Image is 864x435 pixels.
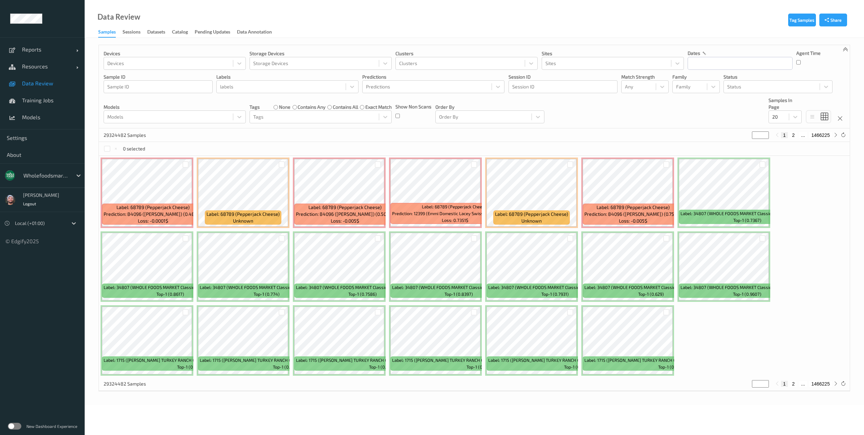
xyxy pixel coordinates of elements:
span: top-1 (0.9021) [658,364,686,370]
span: Loss: -0.005$ [619,217,647,224]
p: Devices [104,50,246,57]
span: top-1 (0.8397) [445,291,473,297]
span: Label: 1715 ([PERSON_NAME] TURKEY RANCH Organic Oven Roasted [GEOGRAPHIC_DATA]) [296,357,471,364]
span: Label: 34807 (WHOLE FOODS MARKET Classic Tuna Salad Sandwich) [681,284,814,291]
div: Samples [98,28,116,38]
p: dates [688,50,700,57]
span: top-1 (0.7367) [733,217,761,224]
p: Clusters [395,50,538,57]
span: Label: 34807 (WHOLE FOODS MARKET Classic Tuna Salad Sandwich) [584,284,718,291]
span: Label: 34807 (WHOLE FOODS MARKET Classic Tuna Salad Sandwich) [392,284,526,291]
p: Predictions [362,74,504,80]
div: Data Annotation [237,28,272,37]
span: top-1 (0.94) [564,364,588,370]
span: Label: 1715 ([PERSON_NAME] TURKEY RANCH Organic Oven Roasted [GEOGRAPHIC_DATA]) [200,357,375,364]
span: top-1 (0.8873) [273,364,302,370]
button: Tag Samples [788,14,816,26]
span: Label: 34807 (WHOLE FOODS MARKET Classic Tuna Salad Sandwich) [488,284,622,291]
span: top-1 (0.893) [467,364,493,370]
span: top-1 (0.9607) [733,291,761,297]
p: 29324482 Samples [104,380,154,387]
button: 1 [781,381,788,387]
label: none [279,104,290,110]
button: 1 [781,132,788,138]
p: Samples In Page [769,97,802,110]
div: Sessions [123,28,141,37]
button: ... [799,132,807,138]
p: labels [216,74,359,80]
span: Label: 68789 (Pepperjack Cheese) [308,204,382,211]
span: Loss: 0.7351$ [442,217,468,224]
label: exact match [365,104,392,110]
span: top-1 (0.629) [638,291,664,297]
a: Pending Updates [195,27,237,37]
span: Loss: -0.0001$ [138,217,168,224]
span: Label: 1715 ([PERSON_NAME] TURKEY RANCH Organic Oven Roasted [GEOGRAPHIC_DATA]) [488,357,664,364]
a: Catalog [172,27,195,37]
span: Label: 68789 (Pepperjack Cheese) [422,203,488,210]
span: Label: 34807 (WHOLE FOODS MARKET Classic Tuna Salad Sandwich) [200,284,333,291]
button: 1466225 [809,381,832,387]
span: Label: 68789 (Pepperjack Cheese) [597,204,670,211]
span: Prediction: 84096 ([PERSON_NAME]) (0.5044) [296,211,394,217]
span: top-1 (0.774) [254,291,280,297]
div: Datasets [147,28,165,37]
span: Label: 1715 ([PERSON_NAME] TURKEY RANCH Organic Oven Roasted [GEOGRAPHIC_DATA]) [584,357,760,364]
p: Sample ID [104,74,213,80]
span: Prediction: 84096 ([PERSON_NAME]) (0.4882) [104,211,202,217]
p: Agent Time [796,50,821,57]
a: Datasets [147,27,172,37]
p: Order By [435,104,544,110]
span: top-1 (0.9948) [369,364,398,370]
span: Prediction: 12399 (Emmi Domestic Lacey Swiss Cheese) (0.9582) [392,210,518,217]
button: 1466225 [809,132,832,138]
label: contains any [298,104,325,110]
span: Label: 34807 (WHOLE FOODS MARKET Classic Tuna Salad Sandwich) [681,210,814,217]
p: Models [104,104,246,110]
p: Show Non Scans [395,103,431,110]
div: Pending Updates [195,28,230,37]
a: Sessions [123,27,147,37]
p: Session ID [509,74,618,80]
button: 2 [790,132,797,138]
span: Prediction: 84096 ([PERSON_NAME]) (0.7588) [584,211,682,217]
a: Samples [98,27,123,38]
p: Storage Devices [250,50,392,57]
button: ... [799,381,807,387]
p: 0 selected [123,145,145,152]
div: Data Review [98,14,140,20]
span: top-1 (0.5104) [177,364,205,370]
button: 2 [790,381,797,387]
span: Label: 34807 (WHOLE FOODS MARKET Classic Tuna Salad Sandwich) [104,284,237,291]
span: Label: 1715 ([PERSON_NAME] TURKEY RANCH Organic Oven Roasted [GEOGRAPHIC_DATA]) [104,357,279,364]
span: Loss: -0.005$ [331,217,359,224]
p: 29324482 Samples [104,132,154,139]
div: Catalog [172,28,188,37]
p: Sites [542,50,684,57]
span: unknown [233,217,253,224]
p: Status [723,74,833,80]
button: Share [819,14,847,26]
p: Tags [250,104,260,110]
span: Label: 68789 (Pepperjack Cheese) [207,211,280,217]
span: Label: 68789 (Pepperjack Cheese) [116,204,190,211]
p: Family [672,74,720,80]
span: top-1 (0.8617) [156,291,184,297]
label: contains all [333,104,358,110]
span: top-1 (0.7586) [348,291,377,297]
span: unknown [521,217,542,224]
span: Label: 68789 (Pepperjack Cheese) [495,211,568,217]
span: top-1 (0.7931) [541,291,569,297]
a: Data Annotation [237,27,279,37]
span: Label: 34807 (WHOLE FOODS MARKET Classic Tuna Salad Sandwich) [296,284,430,291]
span: Label: 1715 ([PERSON_NAME] TURKEY RANCH Organic Oven Roasted [GEOGRAPHIC_DATA]) [392,357,567,364]
p: Match Strength [621,74,669,80]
